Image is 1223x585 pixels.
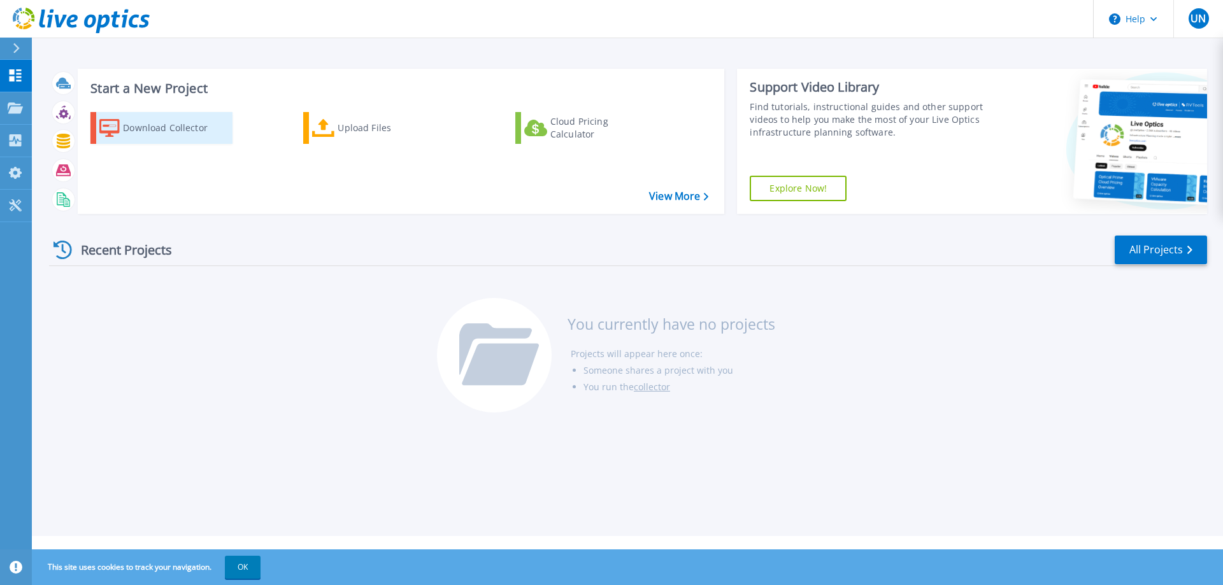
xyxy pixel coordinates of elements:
[583,379,775,395] li: You run the
[550,115,652,141] div: Cloud Pricing Calculator
[583,362,775,379] li: Someone shares a project with you
[338,115,440,141] div: Upload Files
[90,112,232,144] a: Download Collector
[35,556,261,579] span: This site uses cookies to track your navigation.
[123,115,225,141] div: Download Collector
[750,101,989,139] div: Find tutorials, instructional guides and other support videos to help you make the most of your L...
[568,317,775,331] h3: You currently have no projects
[571,346,775,362] li: Projects will appear here once:
[90,81,708,95] h3: Start a New Project
[225,556,261,579] button: OK
[1115,236,1207,264] a: All Projects
[750,176,847,201] a: Explore Now!
[1191,13,1206,24] span: UN
[750,79,989,95] div: Support Video Library
[649,190,708,202] a: View More
[303,112,445,144] a: Upload Files
[49,234,189,265] div: Recent Projects
[634,381,670,393] a: collector
[515,112,657,144] a: Cloud Pricing Calculator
